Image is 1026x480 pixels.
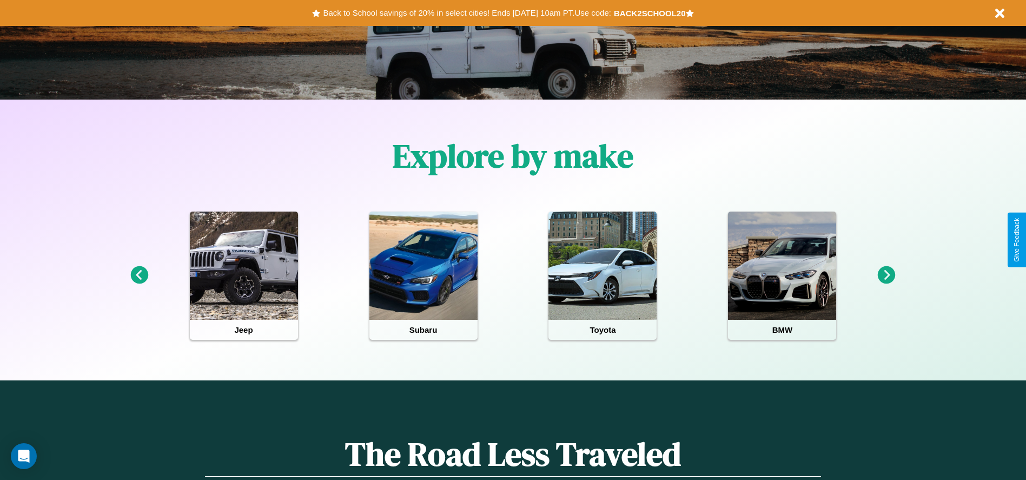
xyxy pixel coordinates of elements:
h4: Toyota [548,320,657,340]
h4: Jeep [190,320,298,340]
div: Give Feedback [1013,218,1021,262]
b: BACK2SCHOOL20 [614,9,686,18]
h1: Explore by make [393,134,633,178]
h1: The Road Less Traveled [205,432,820,477]
button: Back to School savings of 20% in select cities! Ends [DATE] 10am PT.Use code: [320,5,613,21]
h4: BMW [728,320,836,340]
div: Open Intercom Messenger [11,443,37,469]
h4: Subaru [369,320,478,340]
